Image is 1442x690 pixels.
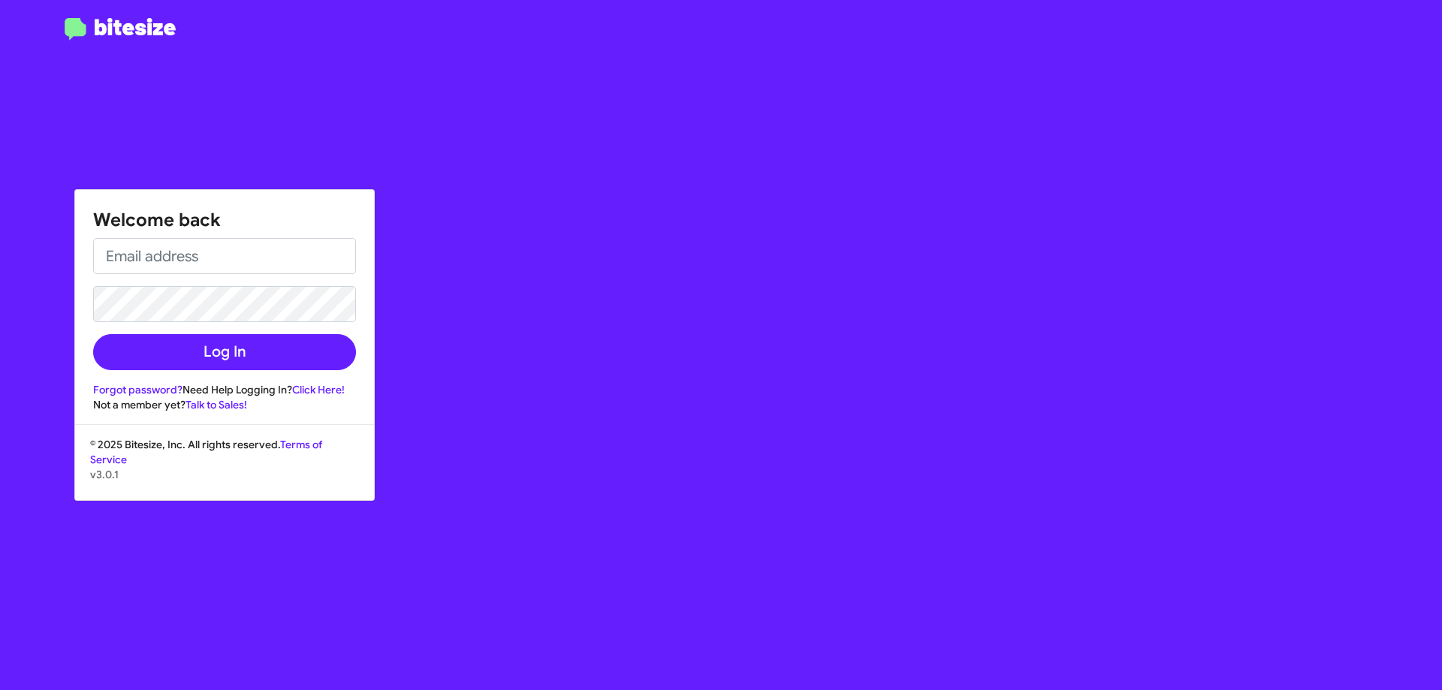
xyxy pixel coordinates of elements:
p: v3.0.1 [90,467,359,482]
h1: Welcome back [93,208,356,232]
a: Forgot password? [93,383,183,396]
input: Email address [93,238,356,274]
div: © 2025 Bitesize, Inc. All rights reserved. [75,437,374,500]
a: Click Here! [292,383,345,396]
div: Need Help Logging In? [93,382,356,397]
button: Log In [93,334,356,370]
a: Talk to Sales! [186,398,247,411]
div: Not a member yet? [93,397,356,412]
